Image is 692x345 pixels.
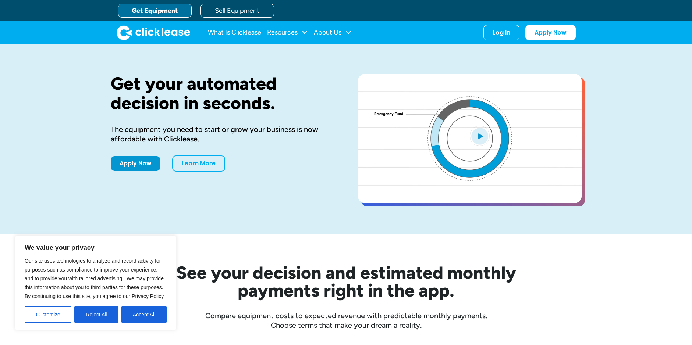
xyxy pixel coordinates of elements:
div: We value your privacy [15,236,177,330]
img: Blue play button logo on a light blue circular background [470,126,490,146]
a: open lightbox [358,74,582,203]
button: Reject All [74,306,118,323]
a: What Is Clicklease [208,25,261,40]
div: The equipment you need to start or grow your business is now affordable with Clicklease. [111,125,334,144]
img: Clicklease logo [117,25,190,40]
div: About Us [314,25,352,40]
a: Sell Equipment [200,4,274,18]
span: Our site uses technologies to analyze and record activity for purposes such as compliance to impr... [25,258,165,299]
p: We value your privacy [25,243,167,252]
a: Learn More [172,155,225,172]
div: Resources [267,25,308,40]
a: Apply Now [525,25,576,40]
a: home [117,25,190,40]
button: Customize [25,306,71,323]
div: Compare equipment costs to expected revenue with predictable monthly payments. Choose terms that ... [111,311,582,330]
h2: See your decision and estimated monthly payments right in the app. [140,264,552,299]
button: Accept All [121,306,167,323]
div: Log In [493,29,510,36]
a: Apply Now [111,156,160,171]
a: Get Equipment [118,4,192,18]
h1: Get your automated decision in seconds. [111,74,334,113]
